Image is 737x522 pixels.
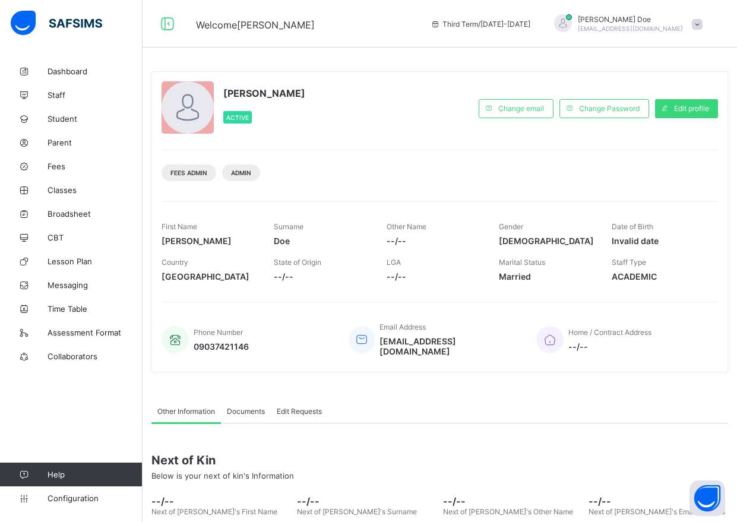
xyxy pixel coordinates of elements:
span: Married [499,271,593,281]
span: Lesson Plan [48,257,143,266]
span: --/-- [151,495,291,507]
span: LGA [387,258,401,267]
span: [PERSON_NAME] [162,236,256,246]
span: Dashboard [48,67,143,76]
span: Classes [48,185,143,195]
span: Surname [274,222,303,231]
span: --/-- [274,271,368,281]
span: Help [48,470,142,479]
span: 09037421146 [194,341,249,352]
span: Next of [PERSON_NAME]'s Email Address [589,507,725,516]
span: Change Password [579,104,640,113]
button: Open asap [689,480,725,516]
span: Collaborators [48,352,143,361]
span: ACADEMIC [612,271,706,281]
span: Other Information [157,407,215,416]
span: [DEMOGRAPHIC_DATA] [499,236,594,246]
div: JohnDoe [542,14,708,34]
span: [EMAIL_ADDRESS][DOMAIN_NAME] [379,336,518,356]
span: Other Name [387,222,426,231]
span: Invalid date [612,236,706,246]
span: Fees [48,162,143,171]
span: Next of [PERSON_NAME]'s Surname [297,507,417,516]
span: Broadsheet [48,209,143,219]
span: Welcome [PERSON_NAME] [196,19,315,31]
span: --/-- [387,236,481,246]
span: Edit Requests [277,407,322,416]
span: --/-- [387,271,481,281]
span: [PERSON_NAME] Doe [578,15,683,24]
span: Doe [274,236,368,246]
span: First Name [162,222,197,231]
span: State of Origin [274,258,321,267]
span: Change email [498,104,544,113]
span: Fees Admin [170,169,207,176]
span: Gender [499,222,523,231]
span: Student [48,114,143,124]
span: Next of [PERSON_NAME]'s First Name [151,507,277,516]
span: session/term information [431,20,530,29]
span: Admin [231,169,251,176]
span: Below is your next of kin's Information [151,471,294,480]
span: --/-- [443,495,583,507]
span: Parent [48,138,143,147]
span: Next of [PERSON_NAME]'s Other Name [443,507,573,516]
span: Home / Contract Address [568,328,651,337]
span: --/-- [589,495,728,507]
span: Documents [227,407,265,416]
span: Date of Birth [612,222,653,231]
span: Next of Kin [151,453,728,467]
span: [EMAIL_ADDRESS][DOMAIN_NAME] [578,25,683,32]
span: Country [162,258,188,267]
span: --/-- [297,495,436,507]
span: [GEOGRAPHIC_DATA] [162,271,256,281]
span: Staff [48,90,143,100]
span: Phone Number [194,328,243,337]
span: [PERSON_NAME] [223,87,305,99]
span: Active [226,114,249,121]
span: CBT [48,233,143,242]
span: Staff Type [612,258,646,267]
span: --/-- [568,341,651,352]
span: Time Table [48,304,143,314]
span: Email Address [379,322,426,331]
img: safsims [11,11,102,36]
span: Marital Status [499,258,545,267]
span: Configuration [48,493,142,503]
span: Assessment Format [48,328,143,337]
span: Messaging [48,280,143,290]
span: Edit profile [674,104,709,113]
